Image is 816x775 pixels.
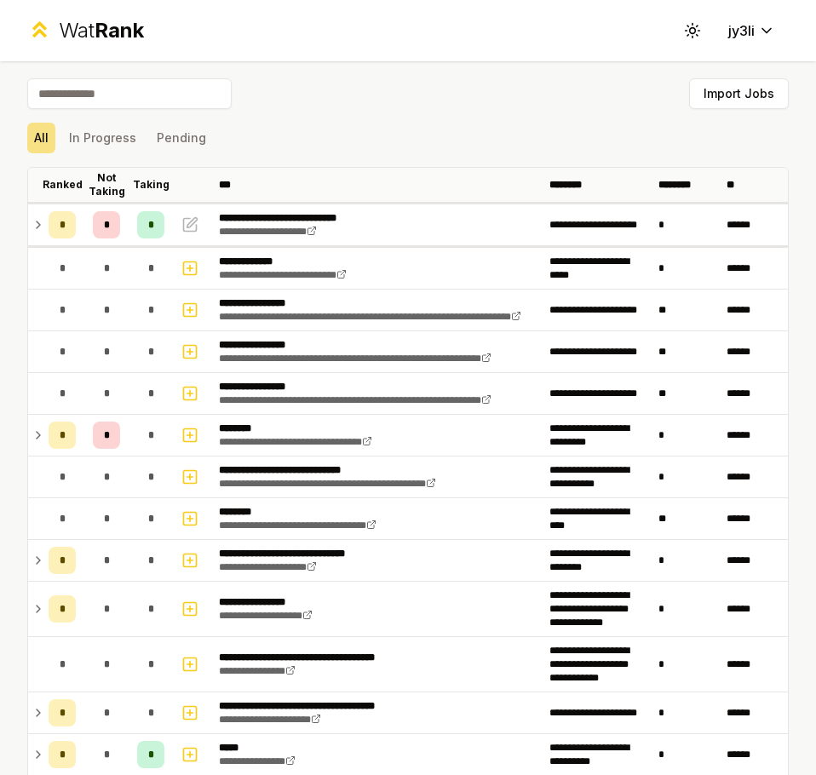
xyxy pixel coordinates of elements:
button: Pending [150,123,213,153]
p: Taking [133,178,170,192]
a: WatRank [27,17,144,44]
div: Wat [59,17,144,44]
p: Not Taking [89,171,125,198]
span: jy3li [728,20,755,41]
button: In Progress [62,123,143,153]
button: All [27,123,55,153]
button: jy3li [715,15,789,46]
span: Rank [95,18,144,43]
button: Import Jobs [689,78,789,109]
p: Ranked [43,178,83,192]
